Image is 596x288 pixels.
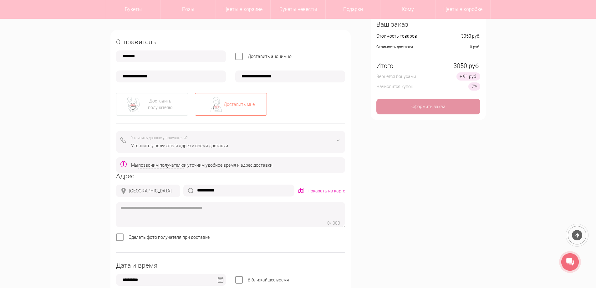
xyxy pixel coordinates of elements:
[468,82,480,91] div: 7%
[116,262,345,269] div: Дата и время
[308,188,345,194] div: Показать на карте
[131,143,341,149] div: Уточнить у получателя адрес и время доставки
[330,220,340,227] div: / 300
[116,173,345,180] div: Адрес
[376,33,417,39] div: Стоимость товаров
[376,44,413,50] div: Стоимость доставки
[129,188,171,194] div: [GEOGRAPHIC_DATA]
[470,44,480,50] div: 0 руб.
[248,54,292,59] span: Доставить анонимно
[248,277,289,282] span: В ближайшее время
[376,99,480,114] div: Оформить заказ
[461,33,480,39] div: 3050 руб.
[131,135,341,141] div: Уточнить данные у получателя?
[376,73,416,80] div: Вернется бонусами
[456,72,480,81] div: + 91 руб.
[131,162,273,169] div: Мы и уточним удобное время и адрес доставки
[453,63,480,69] div: 3050 руб.
[224,101,255,108] div: Доставить мне
[138,162,184,169] span: позвоним получателю
[376,21,480,28] div: Ваш заказ
[376,83,413,90] div: Начислится купон
[129,235,210,240] span: Сделать фото получателя при доставке
[327,220,330,227] div: 0
[116,39,345,45] div: Отправитель
[140,98,180,111] div: Доставить получателю
[376,63,393,69] div: Итого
